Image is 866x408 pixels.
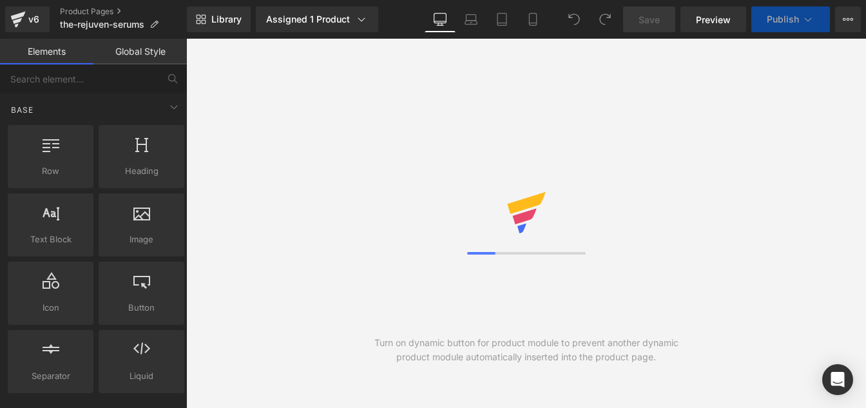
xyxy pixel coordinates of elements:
[60,6,187,17] a: Product Pages
[592,6,618,32] button: Redo
[639,13,660,26] span: Save
[266,13,368,26] div: Assigned 1 Product
[767,14,799,24] span: Publish
[680,6,746,32] a: Preview
[696,13,731,26] span: Preview
[10,104,35,116] span: Base
[822,364,853,395] div: Open Intercom Messenger
[456,6,486,32] a: Laptop
[751,6,830,32] button: Publish
[517,6,548,32] a: Mobile
[12,301,90,315] span: Icon
[561,6,587,32] button: Undo
[102,369,180,383] span: Liquid
[12,233,90,246] span: Text Block
[5,6,50,32] a: v6
[187,6,251,32] a: New Library
[93,39,187,64] a: Global Style
[356,336,697,364] div: Turn on dynamic button for product module to prevent another dynamic product module automatically...
[12,369,90,383] span: Separator
[60,19,144,30] span: the-rejuven-serums
[425,6,456,32] a: Desktop
[102,233,180,246] span: Image
[26,11,42,28] div: v6
[211,14,242,25] span: Library
[12,164,90,178] span: Row
[486,6,517,32] a: Tablet
[102,164,180,178] span: Heading
[102,301,180,315] span: Button
[835,6,861,32] button: More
